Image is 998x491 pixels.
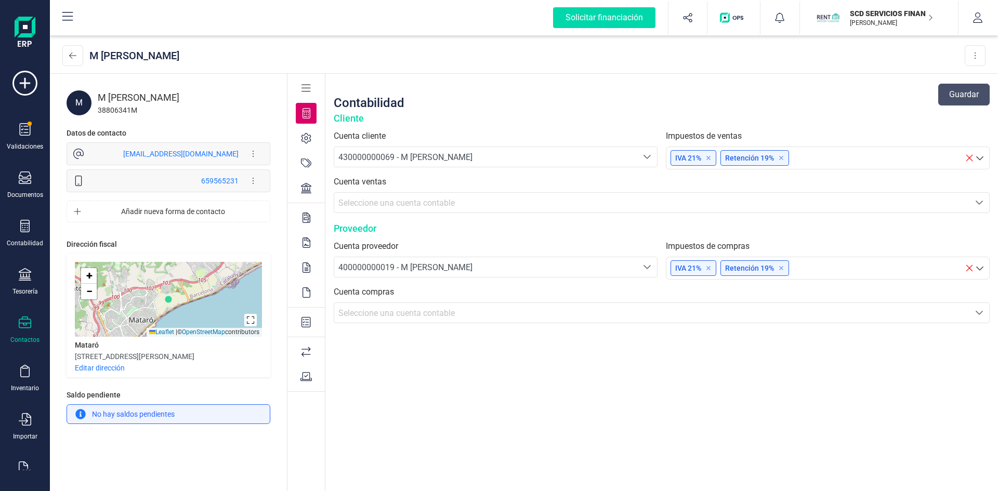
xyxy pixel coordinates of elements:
[817,6,839,29] img: SC
[81,268,97,284] a: Zoom in
[334,176,990,188] label: Cuenta ventas
[67,390,270,404] div: Saldo pendiente
[81,284,97,299] a: Zoom out
[10,336,40,344] div: Contactos
[850,19,933,27] p: [PERSON_NAME]
[12,287,38,296] div: Tesorería
[7,142,43,151] div: Validaciones
[165,296,172,303] img: Marker
[75,340,99,350] div: Mataró
[86,285,93,298] span: −
[720,12,747,23] img: Logo de OPS
[725,263,784,273] p: Retención 19%
[98,90,270,105] div: M [PERSON_NAME]
[67,239,117,249] div: Dirección fiscal
[338,262,472,272] span: 400000000019 - M [PERSON_NAME]
[67,90,91,115] div: M
[147,328,262,337] div: © contributors
[7,191,43,199] div: Documentos
[86,269,93,282] span: +
[334,286,990,298] label: Cuenta compras
[89,48,179,63] div: M [PERSON_NAME]
[123,149,239,159] div: [EMAIL_ADDRESS][DOMAIN_NAME]
[11,384,39,392] div: Inventario
[334,130,658,142] label: Cuenta cliente
[13,432,37,441] div: Importar
[714,1,754,34] button: Logo de OPS
[98,105,270,115] div: 38806341M
[725,153,784,163] p: Retención 19%
[201,176,239,186] div: 659565231
[334,221,990,236] div: Proveedor
[675,263,712,273] p: IVA 21%
[334,240,658,253] label: Cuenta proveedor
[850,8,933,19] p: SCD SERVICIOS FINANCIEROS SL
[7,239,43,247] div: Contabilidad
[338,152,472,162] span: 430000000069 - M [PERSON_NAME]
[637,147,657,167] div: Seleccione una cuenta
[149,328,174,336] a: Leaflet
[176,328,177,336] span: |
[666,130,990,142] label: Impuestos de ventas
[338,198,455,208] span: Seleccione una cuenta contable
[338,308,455,318] span: Seleccione una cuenta contable
[637,257,657,277] div: Seleccione una cuenta
[334,111,990,126] div: Cliente
[666,240,990,253] label: Impuestos de compras
[553,7,655,28] div: Solicitar financiación
[67,404,270,424] div: No hay saldos pendientes
[675,153,712,163] p: IVA 21%
[334,95,404,111] div: Contabilidad
[541,1,668,34] button: Solicitar financiación
[969,193,989,213] div: Seleccione una cuenta
[15,17,35,50] img: Logo Finanedi
[182,328,225,336] a: OpenStreetMap
[75,351,194,362] div: [STREET_ADDRESS][PERSON_NAME]
[67,128,126,138] div: Datos de contacto
[67,201,270,222] button: Añadir nueva forma de contacto
[969,303,989,323] div: Seleccione una cuenta
[812,1,946,34] button: SCSCD SERVICIOS FINANCIEROS SL[PERSON_NAME]
[75,363,125,373] p: Editar dirección
[938,84,990,105] button: Guardar
[85,206,261,217] span: Añadir nueva forma de contacto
